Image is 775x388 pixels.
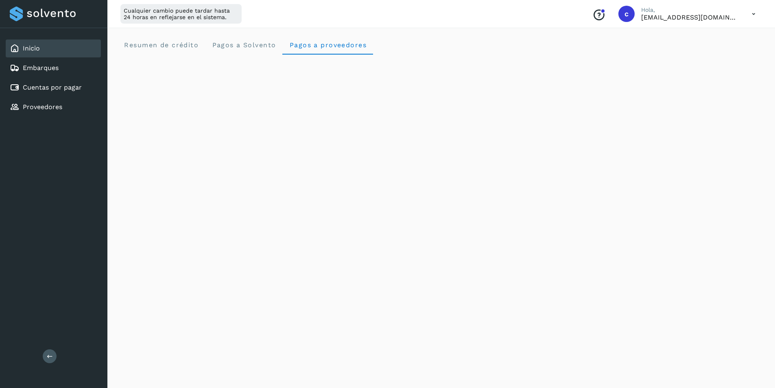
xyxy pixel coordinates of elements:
div: Proveedores [6,98,101,116]
a: Embarques [23,64,59,72]
p: Hola, [641,7,739,13]
p: contabilidad5@easo.com [641,13,739,21]
a: Inicio [23,44,40,52]
a: Cuentas por pagar [23,83,82,91]
a: Proveedores [23,103,62,111]
div: Cualquier cambio puede tardar hasta 24 horas en reflejarse en el sistema. [120,4,242,24]
div: Inicio [6,39,101,57]
div: Embarques [6,59,101,77]
span: Pagos a proveedores [289,41,367,49]
span: Resumen de crédito [124,41,199,49]
div: Cuentas por pagar [6,79,101,96]
span: Pagos a Solvento [212,41,276,49]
